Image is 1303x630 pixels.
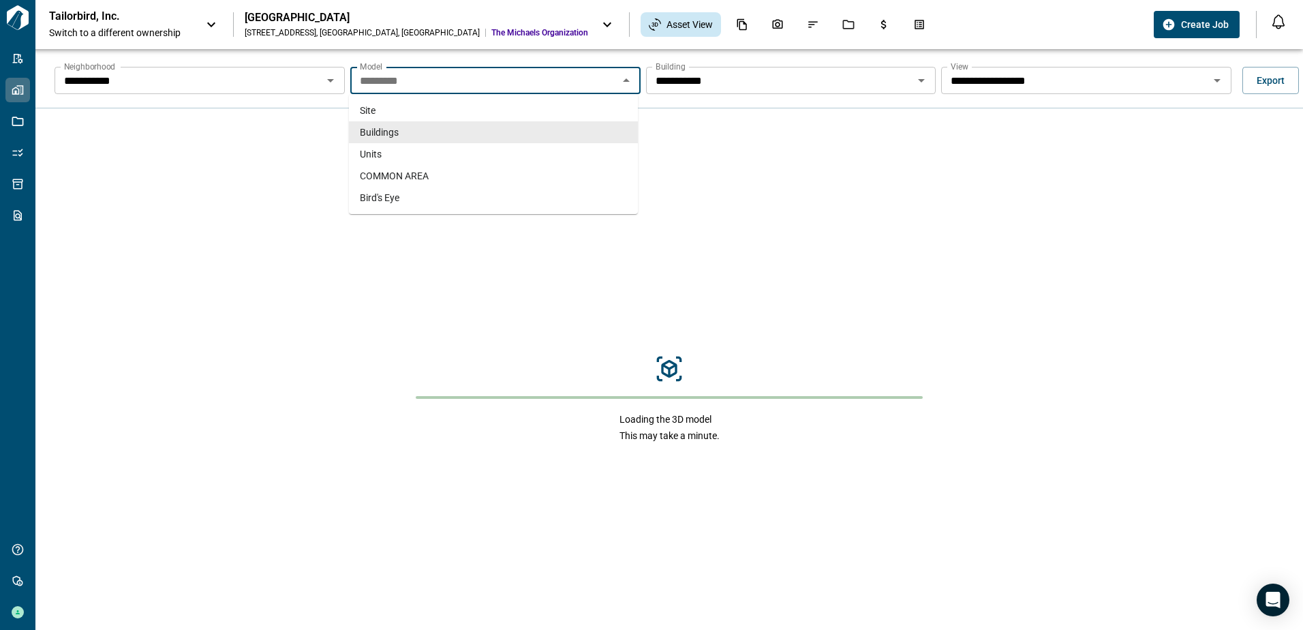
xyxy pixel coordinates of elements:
span: Loading the 3D model [619,412,720,426]
label: View [951,61,968,72]
span: Asset View [666,18,713,31]
div: Photos [763,13,792,36]
span: Create Job [1181,18,1229,31]
label: Model [360,61,382,72]
span: This may take a minute. [619,429,720,442]
span: Buildings [360,125,399,139]
label: Building [656,61,686,72]
button: Open [321,71,340,90]
button: Export [1242,67,1299,94]
label: Neighborhood [64,61,115,72]
div: Documents [728,13,756,36]
button: Open [912,71,931,90]
span: Export [1257,74,1285,87]
button: Open notification feed [1268,11,1289,33]
span: The Michaels Organization [491,27,588,38]
p: Tailorbird, Inc. [49,10,172,23]
span: Bird's Eye [360,191,399,205]
div: Open Intercom Messenger [1257,584,1289,616]
span: COMMON AREA [360,169,429,183]
div: Budgets [870,13,898,36]
button: Create Job [1154,11,1240,38]
span: Switch to a different ownership [49,26,192,40]
div: Jobs [834,13,863,36]
span: Units [360,147,382,161]
div: [STREET_ADDRESS] , [GEOGRAPHIC_DATA] , [GEOGRAPHIC_DATA] [245,27,480,38]
div: Asset View [641,12,721,37]
button: Open [1208,71,1227,90]
div: Takeoff Center [905,13,934,36]
span: Site [360,104,375,117]
button: Close [617,71,636,90]
div: [GEOGRAPHIC_DATA] [245,11,588,25]
div: Issues & Info [799,13,827,36]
